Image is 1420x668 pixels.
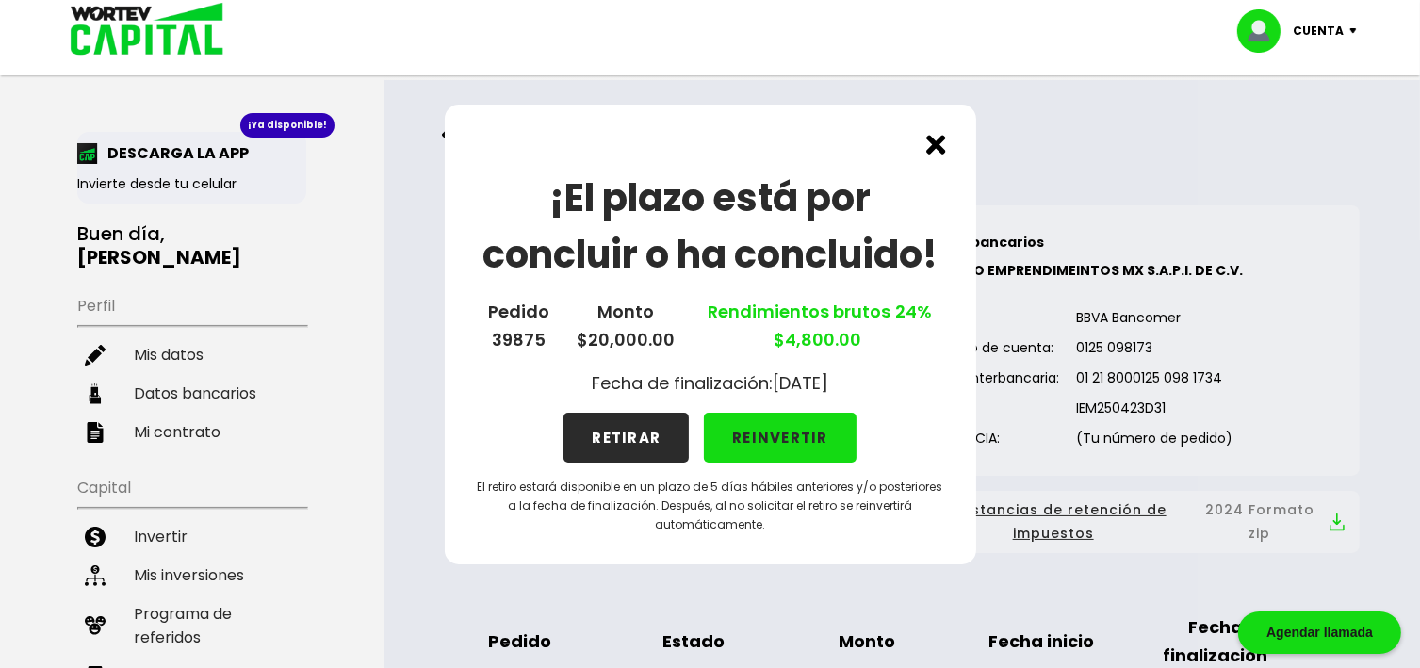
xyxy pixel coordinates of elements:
[563,413,689,463] button: RETIRAR
[1238,611,1401,654] div: Agendar llamada
[1294,17,1345,45] p: Cuenta
[926,135,946,155] img: cross.ed5528e3.svg
[890,300,932,323] span: 24%
[704,413,857,463] button: REINVERTIR
[592,369,828,398] p: Fecha de finalización: [DATE]
[475,478,946,534] p: El retiro estará disponible en un plazo de 5 días hábiles anteriores y/o posteriores a la fecha d...
[488,298,549,354] p: Pedido 39875
[475,170,946,283] h1: ¡El plazo está por concluir o ha concluido!
[1345,28,1370,34] img: icon-down
[1237,9,1294,53] img: profile-image
[577,298,675,354] p: Monto $20,000.00
[703,300,932,351] a: Rendimientos brutos $4,800.00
